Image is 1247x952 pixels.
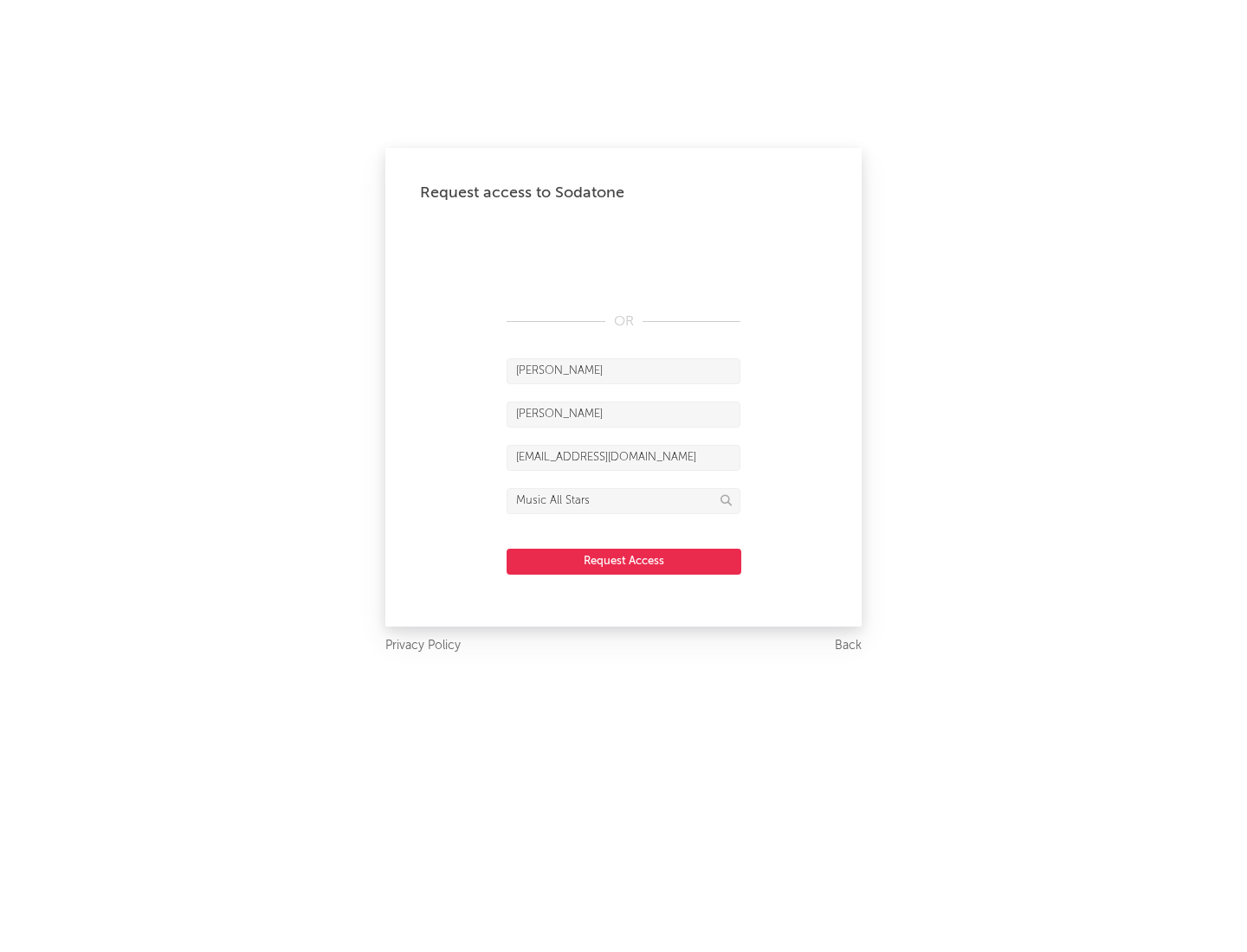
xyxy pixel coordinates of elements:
div: OR [507,312,740,332]
a: Privacy Policy [385,635,461,657]
a: Back [835,635,862,657]
input: Division [507,488,740,514]
div: Request access to Sodatone [420,183,827,203]
input: First Name [507,358,740,384]
input: Last Name [507,402,740,428]
button: Request Access [507,549,741,575]
input: Email [507,445,740,471]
